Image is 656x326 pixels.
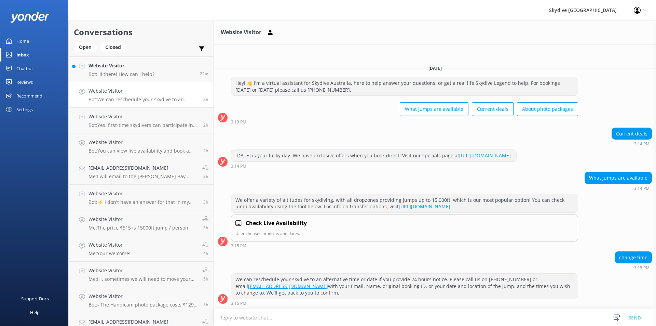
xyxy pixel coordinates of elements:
h4: [EMAIL_ADDRESS][DOMAIN_NAME] [88,164,197,172]
h3: Website Visitor [221,28,261,37]
a: Website VisitorBot:Hi there! How can I help?22m [69,56,214,82]
a: [EMAIL_ADDRESS][DOMAIN_NAME] [248,283,328,289]
p: User chooses products and dates. [235,230,574,237]
div: Help [30,305,40,319]
button: Current deals [472,102,514,116]
div: Sep 29 2025 03:14pm (UTC +10:00) Australia/Brisbane [231,164,517,168]
strong: 3:15 PM [231,244,246,248]
div: Sep 29 2025 03:14pm (UTC +10:00) Australia/Brisbane [585,186,652,191]
a: Website VisitorBot:You can view live availability and book a tandem skydive online. Please visit ... [69,133,214,159]
div: Open [74,42,97,52]
strong: 3:15 PM [231,301,246,305]
h2: Conversations [74,26,208,39]
p: Bot: Yes, first-time skydivers can participate in tandem [GEOGRAPHIC_DATA], which are an incredib... [88,122,198,128]
h4: Website Visitor [88,139,198,146]
div: Sep 29 2025 03:15pm (UTC +10:00) Australia/Brisbane [231,301,578,305]
strong: 3:13 PM [231,120,246,124]
span: Sep 29 2025 12:07pm (UTC +10:00) Australia/Brisbane [203,276,208,282]
div: Home [16,34,29,48]
div: We offer a variety of altitudes for skydiving, with all dropzones providing jumps up to 15,000ft,... [231,194,578,212]
h4: Website Visitor [88,241,131,249]
h4: Website Visitor [88,190,198,197]
span: Sep 29 2025 02:19pm (UTC +10:00) Australia/Brisbane [203,199,208,205]
img: yonder-white-logo.png [10,12,50,23]
span: Sep 29 2025 02:51pm (UTC +10:00) Australia/Brisbane [203,148,208,154]
a: Website VisitorBot:Yes, first-time skydivers can participate in tandem [GEOGRAPHIC_DATA], which a... [69,108,214,133]
span: Sep 29 2025 02:06pm (UTC +10:00) Australia/Brisbane [203,225,208,231]
div: Chatbot [16,62,33,75]
h4: Check Live Availability [246,219,307,228]
h4: Website Visitor [88,292,198,300]
p: Bot: ⚡ I don't have an answer for that in my knowledge base. Please try and rephrase your questio... [88,199,198,205]
a: Website VisitorBot:⚡ I don't have an answer for that in my knowledge base. Please try and rephras... [69,185,214,210]
p: Bot: Hi there! How can I help? [88,71,154,77]
p: Bot: We can reschedule your skydive to an alternative time or date if you provide 24 hours notice... [88,96,198,103]
span: Sep 29 2025 05:06pm (UTC +10:00) Australia/Brisbane [200,71,208,77]
div: What jumps are available [585,172,652,184]
div: Settings [16,103,33,116]
h4: Website Visitor [88,113,198,120]
div: Sep 29 2025 03:13pm (UTC +10:00) Australia/Brisbane [231,119,578,124]
a: [URL][DOMAIN_NAME]. [459,152,512,159]
span: Sep 29 2025 02:33pm (UTC +10:00) Australia/Brisbane [203,173,208,179]
button: What jumps are available [400,102,468,116]
p: Me: I will email to the [PERSON_NAME] Bay team to check your Ultimate package. Once it it complet... [88,173,197,180]
strong: 3:14 PM [231,164,246,168]
div: Reviews [16,75,33,89]
span: Sep 29 2025 03:15pm (UTC +10:00) Australia/Brisbane [203,96,208,102]
span: Sep 29 2025 12:51pm (UTC +10:00) Australia/Brisbane [203,250,208,256]
p: Me: The price $515 is 15000ft jump / person [88,225,188,231]
p: Me: Your welcome! [88,250,131,257]
a: [URL][DOMAIN_NAME]. [399,203,452,210]
a: [EMAIL_ADDRESS][DOMAIN_NAME]Me:I will email to the [PERSON_NAME] Bay team to check your Ultimate ... [69,159,214,185]
div: Sep 29 2025 03:15pm (UTC +10:00) Australia/Brisbane [231,243,578,248]
h4: Website Visitor [88,62,154,69]
div: Support Docs [21,292,49,305]
a: Website VisitorBot:We can reschedule your skydive to an alternative time or date if you provide 2... [69,82,214,108]
button: About photo packages [517,102,578,116]
div: Recommend [16,89,42,103]
span: [DATE] [424,65,446,71]
div: Current deals [612,128,652,140]
h4: Website Visitor [88,87,198,95]
span: Sep 29 2025 12:04pm (UTC +10:00) Australia/Brisbane [203,302,208,308]
div: Hey! 👋 I'm a virtual assistant for Skydive Australia, here to help answer your questions, or get ... [231,77,578,95]
div: Sep 29 2025 03:15pm (UTC +10:00) Australia/Brisbane [615,265,652,270]
strong: 3:15 PM [634,266,650,270]
div: Closed [100,42,126,52]
span: Sep 29 2025 03:13pm (UTC +10:00) Australia/Brisbane [203,122,208,128]
div: [DATE] is your lucky day. We have exclusive offers when you book direct! Visit our specials page at [231,150,516,161]
h4: Website Visitor [88,216,188,223]
div: We can reschedule your skydive to an alternative time or date if you provide 24 hours notice. Ple... [231,274,578,299]
p: Bot: - The Handicam photo package costs $129 per person and includes photos of your entire experi... [88,302,198,308]
a: Open [74,43,100,51]
p: Bot: You can view live availability and book a tandem skydive online. Please visit the specific l... [88,148,198,154]
div: Inbox [16,48,29,62]
strong: 3:14 PM [634,142,650,146]
a: Website VisitorMe:Hi, sometimes we will need to move your check in time due to the weather or ope... [69,262,214,287]
h4: [EMAIL_ADDRESS][DOMAIN_NAME] [88,318,197,326]
h4: Website Visitor [88,267,197,274]
a: Website VisitorMe:The price $515 is 15000ft jump / person3h [69,210,214,236]
div: Sep 29 2025 03:14pm (UTC +10:00) Australia/Brisbane [612,141,652,146]
strong: 3:14 PM [634,186,650,191]
div: change time [615,252,652,263]
a: Closed [100,43,129,51]
a: Website VisitorBot:- The Handicam photo package costs $129 per person and includes photos of your... [69,287,214,313]
p: Me: Hi, sometimes we will need to move your check in time due to the weather or operational reason. [88,276,197,282]
a: Website VisitorMe:Your welcome!4h [69,236,214,262]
